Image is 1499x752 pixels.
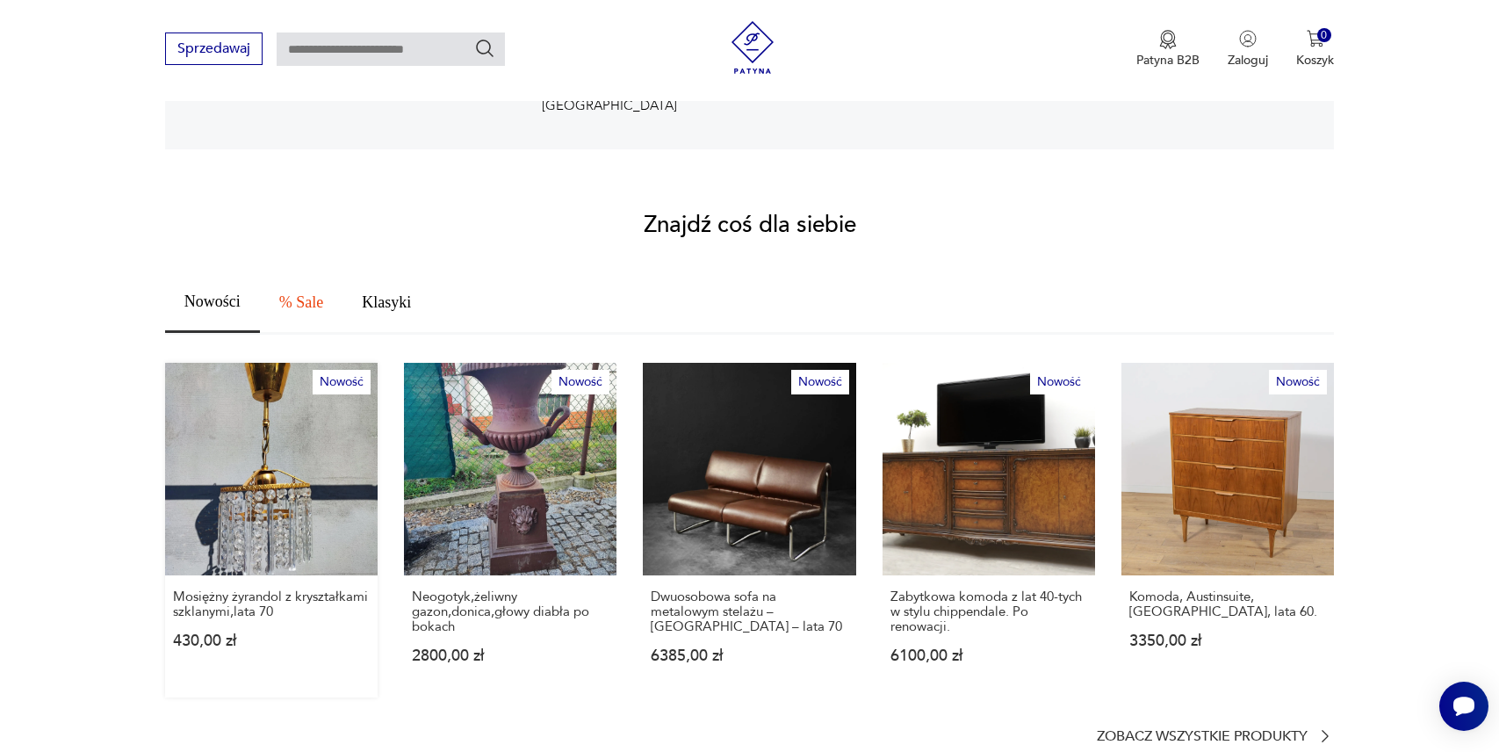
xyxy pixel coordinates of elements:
p: Patyna B2B [1136,52,1200,69]
p: 6385,00 zł [651,648,847,663]
iframe: Smartsupp widget button [1439,682,1488,731]
p: 430,00 zł [173,633,370,648]
span: Klasyki [362,294,411,310]
img: Ikona koszyka [1307,30,1324,47]
button: 0Koszyk [1296,30,1334,69]
h2: Znajdź coś dla siebie [644,214,856,235]
button: Szukaj [474,38,495,59]
p: Zabytkowa komoda z lat 40-tych w stylu chippendale. Po renowacji. [890,589,1087,634]
p: Komoda, Austinsuite, [GEOGRAPHIC_DATA], lata 60. [1129,589,1326,619]
p: Zaloguj [1228,52,1268,69]
button: Sprzedawaj [165,33,263,65]
button: Zaloguj [1228,30,1268,69]
a: NowośćDwuosobowa sofa na metalowym stelażu – Niemcy – lata 70Dwuosobowa sofa na metalowym stelażu... [643,363,855,698]
div: 0 [1317,28,1332,43]
a: Sprzedawaj [165,44,263,56]
p: Mosiężny żyrandol z kryształkami szklanymi,lata 70 [173,589,370,619]
a: NowośćZabytkowa komoda z lat 40-tych w stylu chippendale. Po renowacji.Zabytkowa komoda z lat 40-... [883,363,1095,698]
a: Ikona medaluPatyna B2B [1136,30,1200,69]
span: % Sale [279,294,323,310]
img: Ikonka użytkownika [1239,30,1257,47]
button: Patyna B2B [1136,30,1200,69]
a: NowośćKomoda, Austinsuite, Wielka Brytania, lata 60.Komoda, Austinsuite, [GEOGRAPHIC_DATA], lata ... [1121,363,1334,698]
p: Neogotyk,żeliwny gazon,donica,głowy diabła po bokach [412,589,609,634]
a: NowośćMosiężny żyrandol z kryształkami szklanymi,lata 70Mosiężny żyrandol z kryształkami szklanym... [165,363,378,698]
p: Dwuosobowa sofa na metalowym stelażu – [GEOGRAPHIC_DATA] – lata 70 [651,589,847,634]
p: 3350,00 zł [1129,633,1326,648]
p: Koszyk [1296,52,1334,69]
p: 6100,00 zł [890,648,1087,663]
img: Ikona medalu [1159,30,1177,49]
img: Patyna - sklep z meblami i dekoracjami vintage [726,21,779,74]
p: 2800,00 zł [412,648,609,663]
a: Zobacz wszystkie produkty [1097,727,1334,745]
p: Zobacz wszystkie produkty [1097,731,1308,742]
a: NowośćNeogotyk,żeliwny gazon,donica,głowy diabła po bokachNeogotyk,żeliwny gazon,donica,głowy dia... [404,363,616,698]
span: Nowości [184,293,241,309]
